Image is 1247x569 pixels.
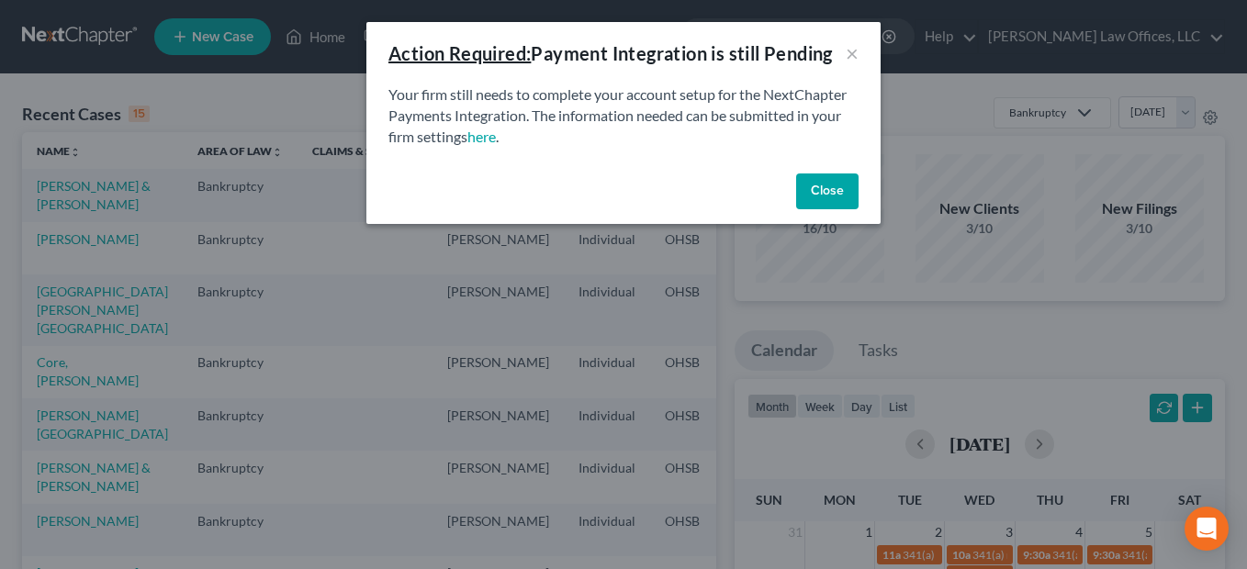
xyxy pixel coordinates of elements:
[388,40,833,66] div: Payment Integration is still Pending
[467,128,496,145] a: here
[388,84,859,148] p: Your firm still needs to complete your account setup for the NextChapter Payments Integration. Th...
[388,42,531,64] u: Action Required:
[796,173,859,210] button: Close
[1185,507,1229,551] div: Open Intercom Messenger
[846,42,859,64] button: ×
